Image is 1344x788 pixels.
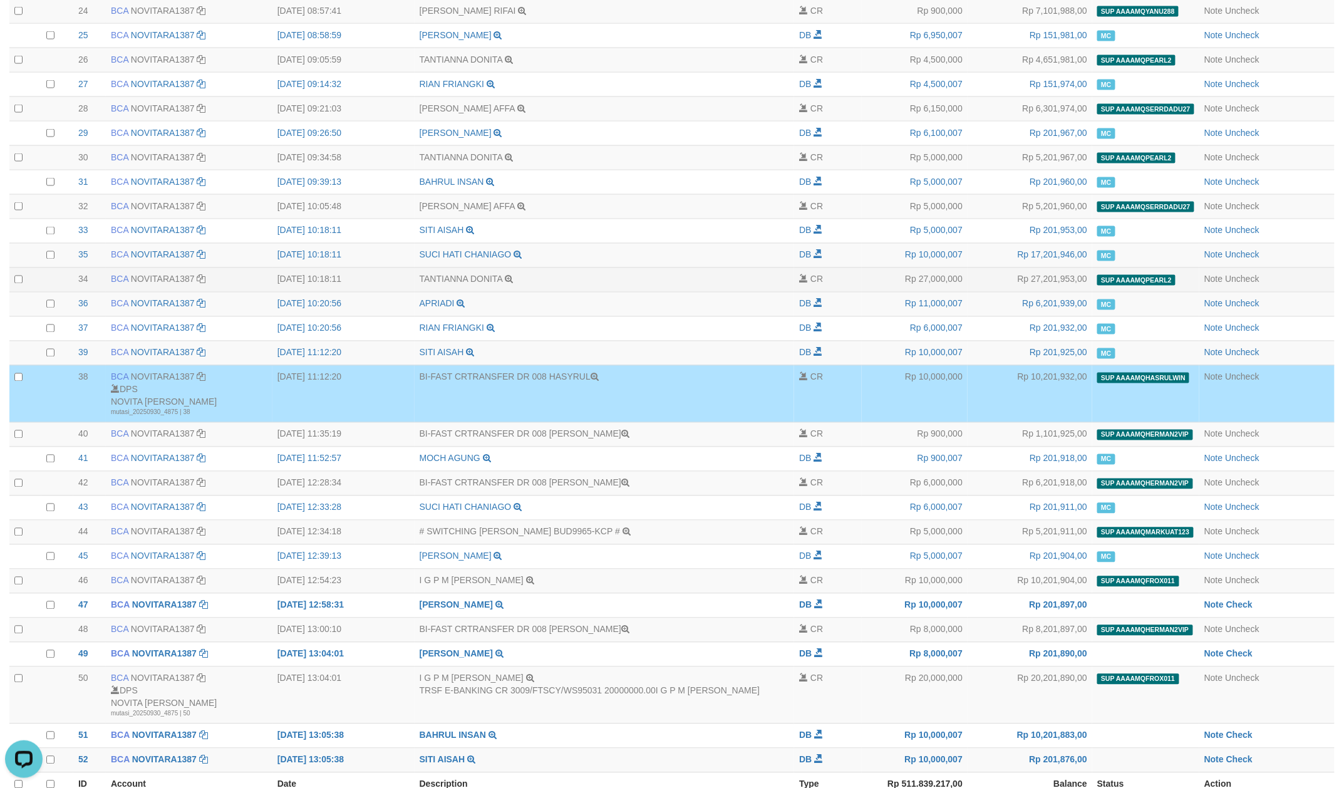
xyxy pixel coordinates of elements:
[78,274,88,284] span: 34
[1226,226,1259,236] a: Uncheck
[78,429,88,439] span: 40
[131,454,195,464] a: NOVITARA1387
[799,348,811,358] span: DB
[862,316,968,341] td: Rp 6,000,007
[131,299,195,309] a: NOVITARA1387
[1226,201,1259,211] a: Uncheck
[111,527,128,537] span: BCA
[1097,251,1115,261] span: Manually Checked by: aafmnamm
[78,128,88,138] span: 29
[78,6,88,16] span: 24
[1097,128,1115,139] span: Manually Checked by: aafmnamm
[1204,600,1224,610] a: Note
[1226,625,1259,635] a: Uncheck
[1204,128,1223,138] a: Note
[799,551,811,561] span: DB
[111,79,128,89] span: BCA
[968,170,1092,194] td: Rp 201,960,00
[78,502,88,512] span: 43
[968,145,1092,170] td: Rp 5,201,967,00
[197,323,205,333] a: Copy NOVITARA1387 to clipboard
[111,6,128,16] span: BCA
[1097,299,1115,310] span: Manually Checked by: aafmnamm
[1204,226,1223,236] a: Note
[272,267,415,292] td: [DATE] 10:18:11
[862,194,968,219] td: Rp 5,000,000
[197,478,205,488] a: Copy NOVITARA1387 to clipboard
[1204,348,1223,358] a: Note
[111,177,128,187] span: BCA
[1204,429,1223,439] a: Note
[111,226,128,236] span: BCA
[5,5,43,43] button: Open LiveChat chat widget
[1097,324,1115,334] span: Manually Checked by: aafmnamm
[799,79,811,89] span: DB
[968,472,1092,496] td: Rp 6,201,918,00
[1226,348,1259,358] a: Uncheck
[78,250,88,260] span: 35
[1097,430,1193,440] span: SUP AAAAMQHERMAN2VIP
[420,152,503,162] a: TANTIANNA DONITA
[197,152,205,162] a: Copy NOVITARA1387 to clipboard
[810,429,823,439] span: CR
[1204,372,1223,382] a: Note
[420,454,480,464] a: MOCH AGUNG
[197,576,205,586] a: Copy NOVITARA1387 to clipboard
[131,250,195,260] a: NOVITARA1387
[272,72,415,96] td: [DATE] 09:14:32
[968,341,1092,365] td: Rp 201,925,00
[1097,454,1115,465] span: Manually Checked by: aafmnamm
[272,545,415,569] td: [DATE] 12:39:13
[272,170,415,194] td: [DATE] 09:39:13
[197,454,205,464] a: Copy NOVITARA1387 to clipboard
[1226,79,1259,89] a: Uncheck
[420,128,492,138] a: [PERSON_NAME]
[1204,103,1223,113] a: Note
[111,103,128,113] span: BCA
[1226,274,1259,284] a: Uncheck
[131,103,195,113] a: NOVITARA1387
[1204,152,1223,162] a: Note
[199,600,208,610] a: Copy NOVITARA1387 to clipboard
[968,267,1092,292] td: Rp 27,201,953,00
[272,145,415,170] td: [DATE] 09:34:58
[78,152,88,162] span: 30
[420,201,515,211] a: [PERSON_NAME] AFFA
[968,219,1092,243] td: Rp 201,953,00
[415,472,795,496] td: BI-FAST CRTRANSFER DR 008 [PERSON_NAME]
[131,54,195,65] a: NOVITARA1387
[799,323,811,333] span: DB
[111,408,267,417] div: mutasi_20250930_4875 | 38
[1204,250,1223,260] a: Note
[799,226,811,236] span: DB
[1226,128,1259,138] a: Uncheck
[197,274,205,284] a: Copy NOVITARA1387 to clipboard
[862,292,968,316] td: Rp 11,000,007
[1204,576,1223,586] a: Note
[197,429,205,439] a: Copy NOVITARA1387 to clipboard
[197,177,205,187] a: Copy NOVITARA1387 to clipboard
[78,454,88,464] span: 41
[1204,527,1223,537] a: Note
[111,454,128,464] span: BCA
[111,54,128,65] span: BCA
[197,625,205,635] a: Copy NOVITARA1387 to clipboard
[799,502,811,512] span: DB
[78,372,88,382] span: 38
[420,79,484,89] a: RIAN FRIANGKI
[197,299,205,309] a: Copy NOVITARA1387 to clipboard
[862,545,968,569] td: Rp 5,000,007
[1226,454,1259,464] a: Uncheck
[862,72,968,96] td: Rp 4,500,007
[131,201,195,211] a: NOVITARA1387
[810,478,823,488] span: CR
[1097,479,1193,489] span: SUP AAAAMQHERMAN2VIP
[420,299,455,309] a: APRIADI
[862,96,968,121] td: Rp 6,150,000
[1204,454,1223,464] a: Note
[1226,551,1259,561] a: Uncheck
[131,502,195,512] a: NOVITARA1387
[131,177,195,187] a: NOVITARA1387
[1097,348,1115,359] span: Manually Checked by: aafmnamm
[968,423,1092,447] td: Rp 1,101,925,00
